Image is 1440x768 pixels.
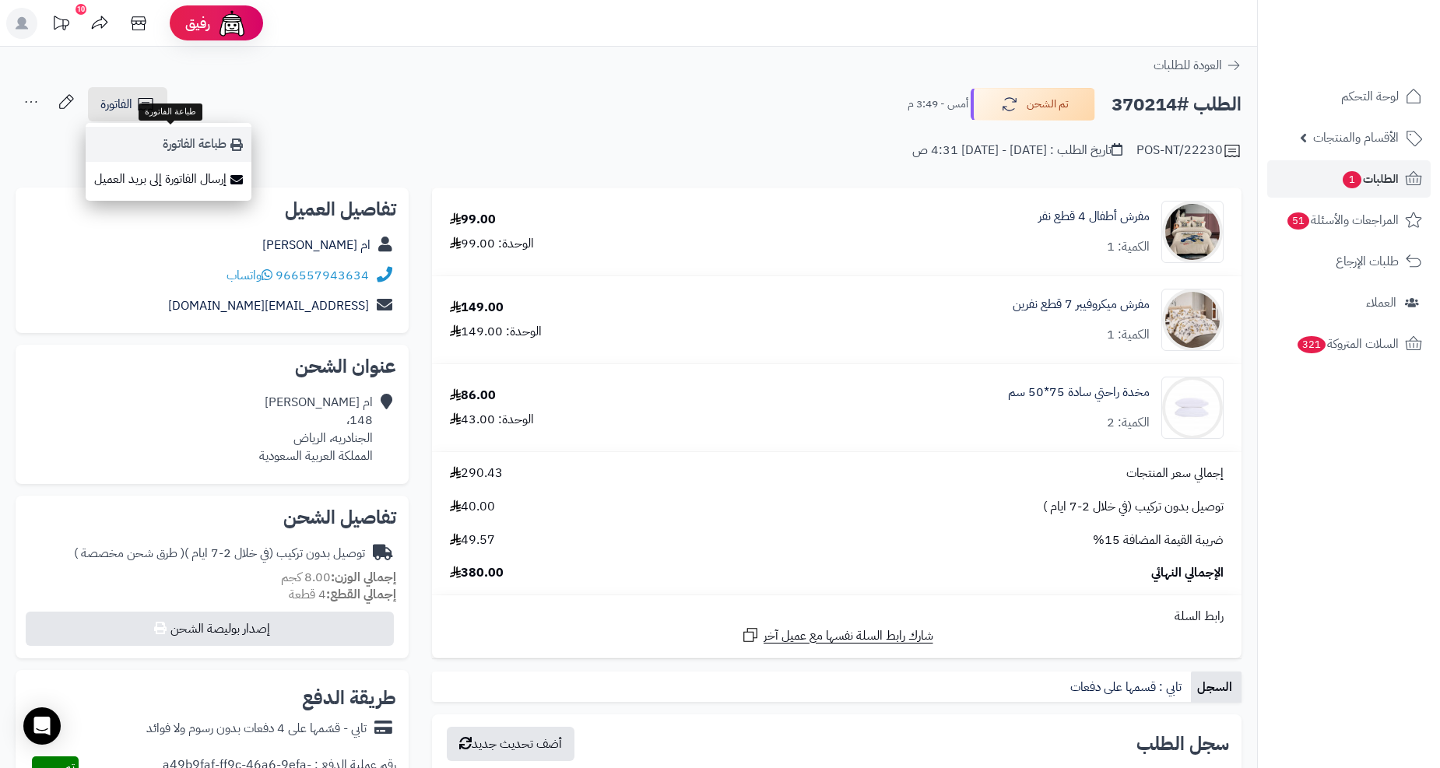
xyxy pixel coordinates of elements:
span: طلبات الإرجاع [1336,251,1399,272]
img: 1738755718-110202010758-90x90.jpg [1162,289,1223,351]
div: Open Intercom Messenger [23,707,61,745]
a: مفرش ميكروفيبر 7 قطع نفرين [1013,296,1150,314]
div: 99.00 [450,211,496,229]
a: لوحة التحكم [1267,78,1431,115]
div: تاريخ الطلب : [DATE] - [DATE] 4:31 ص [912,142,1122,160]
a: تابي : قسمها على دفعات [1064,672,1191,703]
span: 321 [1298,336,1326,353]
span: الطلبات [1341,168,1399,190]
small: أمس - 3:49 م [908,96,968,112]
div: الوحدة: 43.00 [450,411,534,429]
span: المراجعات والأسئلة [1286,209,1399,231]
div: 86.00 [450,387,496,405]
h2: تفاصيل العميل [28,200,396,219]
a: طباعة الفاتورة [86,127,251,162]
a: تحديثات المنصة [41,8,80,43]
span: الفاتورة [100,95,132,114]
div: الكمية: 2 [1107,414,1150,432]
a: واتساب [227,266,272,285]
span: 40.00 [450,498,495,516]
span: 51 [1287,212,1309,230]
div: الكمية: 1 [1107,238,1150,256]
strong: إجمالي الوزن: [331,568,396,587]
div: الوحدة: 149.00 [450,323,542,341]
a: العودة للطلبات [1154,56,1242,75]
span: لوحة التحكم [1341,86,1399,107]
span: إجمالي سعر المنتجات [1126,465,1224,482]
h2: عنوان الشحن [28,357,396,376]
div: POS-NT/22230 [1136,142,1242,160]
a: السجل [1191,672,1242,703]
a: إرسال الفاتورة إلى بريد العميل [86,162,251,197]
span: العملاء [1366,292,1396,314]
span: ( طرق شحن مخصصة ) [74,544,184,563]
a: 966557943634 [276,266,369,285]
span: الأقسام والمنتجات [1313,127,1399,149]
h2: الطلب #370214 [1112,89,1242,121]
a: مخدة راحتي سادة 75*50 سم [1008,384,1150,402]
button: تم الشحن [971,88,1095,121]
span: 380.00 [450,564,504,582]
a: ام [PERSON_NAME] [262,236,371,254]
img: 1715005956-110203010057-90x90.jpg [1162,201,1223,263]
span: توصيل بدون تركيب (في خلال 2-7 ايام ) [1043,498,1224,516]
a: الفاتورة [88,87,167,121]
small: 8.00 كجم [281,568,396,587]
button: أضف تحديث جديد [447,727,574,761]
div: 10 [76,4,86,15]
img: logo-2.png [1334,42,1425,75]
img: ai-face.png [216,8,248,39]
span: شارك رابط السلة نفسها مع عميل آخر [764,627,933,645]
div: طباعة الفاتورة [139,103,202,121]
span: 49.57 [450,531,495,549]
button: إصدار بوليصة الشحن [26,612,394,646]
div: الكمية: 1 [1107,326,1150,344]
span: ضريبة القيمة المضافة 15% [1093,531,1224,549]
a: السلات المتروكة321 [1267,325,1431,363]
div: توصيل بدون تركيب (في خلال 2-7 ايام ) [74,545,365,563]
span: رفيق [185,14,210,33]
div: ام [PERSON_NAME] 148، الجنادريه، الرياض المملكة العربية السعودية [259,394,373,465]
div: رابط السلة [438,608,1235,626]
a: [EMAIL_ADDRESS][DOMAIN_NAME] [168,296,369,315]
span: الإجمالي النهائي [1151,564,1224,582]
a: طلبات الإرجاع [1267,243,1431,280]
div: الوحدة: 99.00 [450,235,534,253]
a: المراجعات والأسئلة51 [1267,202,1431,239]
span: 290.43 [450,465,503,482]
img: 1746949799-1-90x90.jpg [1162,377,1223,439]
span: العودة للطلبات [1154,56,1222,75]
span: 1 [1343,171,1361,188]
span: السلات المتروكة [1296,333,1399,355]
a: شارك رابط السلة نفسها مع عميل آخر [741,626,933,645]
h2: تفاصيل الشحن [28,508,396,527]
h3: سجل الطلب [1136,735,1229,753]
a: مفرش أطفال 4 قطع نفر [1038,208,1150,226]
div: تابي - قسّمها على 4 دفعات بدون رسوم ولا فوائد [146,720,367,738]
a: الطلبات1 [1267,160,1431,198]
div: 149.00 [450,299,504,317]
h2: طريقة الدفع [302,689,396,707]
small: 4 قطعة [289,585,396,604]
strong: إجمالي القطع: [326,585,396,604]
a: العملاء [1267,284,1431,321]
